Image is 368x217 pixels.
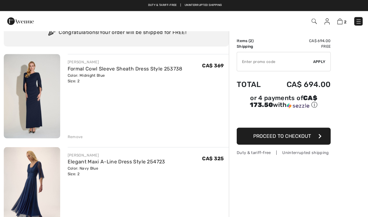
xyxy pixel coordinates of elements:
[323,18,328,25] img: My Info
[11,27,220,39] div: Congratulations! Your order will be shipped for FREE!
[147,3,220,7] a: Duty & tariff-free | Uninterrupted shipping
[67,165,164,176] div: Color: Navy Blue Size: 2
[310,19,315,24] img: Search
[336,17,345,25] a: 2
[46,27,58,39] img: Congratulation2.svg
[201,155,223,161] span: CA$ 325
[67,59,182,65] div: [PERSON_NAME]
[201,62,223,68] span: CA$ 369
[235,44,269,49] td: Shipping
[67,158,164,164] a: Elegant Maxi A-Line Dress Style 254723
[7,15,34,27] img: 1ère Avenue
[269,38,329,44] td: CA$ 694.00
[252,133,309,138] span: Proceed to Checkout
[67,133,83,139] div: Remove
[4,54,60,138] img: Formal Cowl Sleeve Sheath Dress Style 253738
[67,65,182,71] a: Formal Cowl Sleeve Sheath Dress Style 253738
[235,38,269,44] td: Items ( )
[67,72,182,84] div: Color: Midnight Blue Size: 2
[7,18,34,24] a: 1ère Avenue
[342,20,345,24] span: 2
[285,103,308,108] img: Sezzle
[236,52,312,71] input: Promo code
[235,111,329,125] iframe: PayPal-paypal
[249,94,316,108] span: CA$ 173.50
[249,39,251,43] span: 2
[67,152,164,157] div: [PERSON_NAME]
[312,59,324,64] span: Apply
[235,95,329,109] div: or 4 payments of with
[269,44,329,49] td: Free
[269,74,329,95] td: CA$ 694.00
[354,18,360,25] img: Menu
[235,74,269,95] td: Total
[336,18,341,24] img: Shopping Bag
[235,127,329,144] button: Proceed to Checkout
[235,149,329,155] div: Duty & tariff-free | Uninterrupted shipping
[235,95,329,111] div: or 4 payments ofCA$ 173.50withSezzle Click to learn more about Sezzle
